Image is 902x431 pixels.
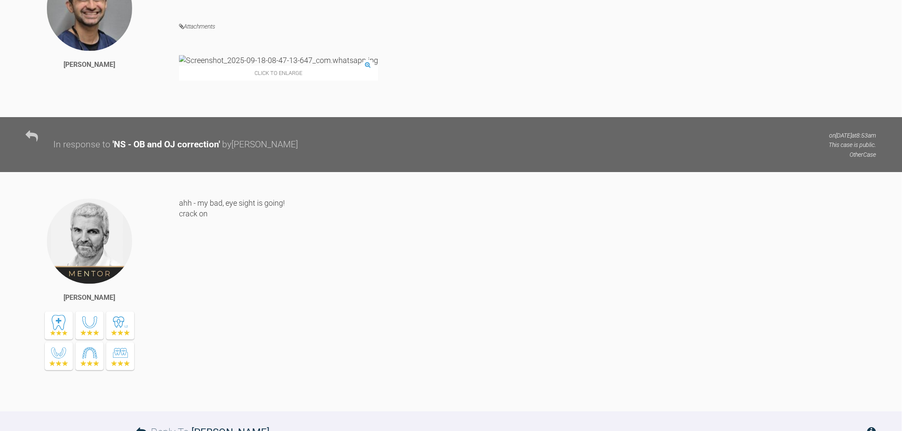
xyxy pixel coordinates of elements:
[64,59,116,70] div: [PERSON_NAME]
[179,21,876,32] h4: Attachments
[53,138,110,152] div: In response to
[64,292,116,303] div: [PERSON_NAME]
[829,150,876,159] p: Other Case
[113,138,220,152] div: ' NS - OB and OJ correction '
[829,131,876,140] p: on [DATE] at 8:53am
[179,66,378,80] span: Click to enlarge
[46,198,133,284] img: Ross Hobson
[829,140,876,149] p: This case is public.
[222,138,298,152] div: by [PERSON_NAME]
[179,55,378,66] img: Screenshot_2025-09-18-08-47-13-647_com.whatsapp.jpg
[179,198,876,399] div: ahh - my bad, eye sight is going! crack on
